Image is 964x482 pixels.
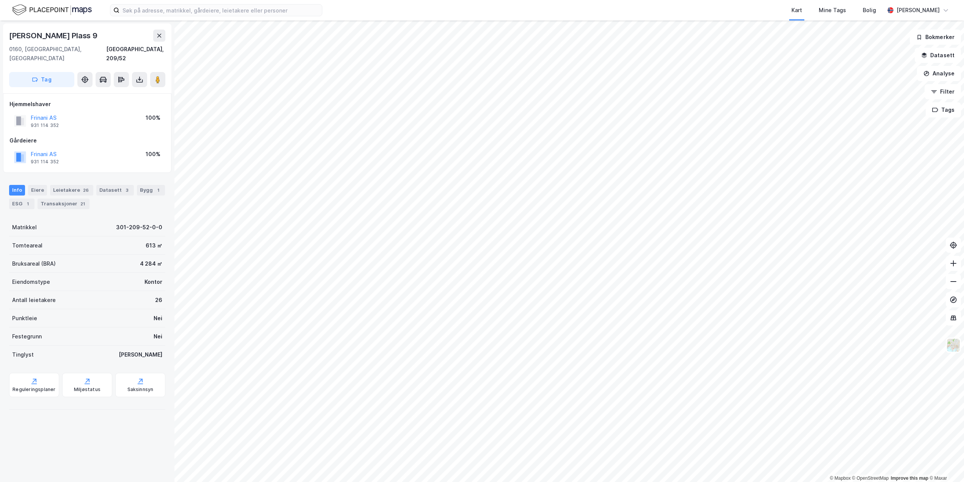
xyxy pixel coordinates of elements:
div: 100% [146,150,160,159]
div: Bolig [863,6,876,15]
img: Z [946,338,961,352]
div: Kontor [144,277,162,286]
div: [PERSON_NAME] [896,6,940,15]
div: Mine Tags [819,6,846,15]
div: Nei [154,332,162,341]
div: Eiendomstype [12,277,50,286]
div: Bruksareal (BRA) [12,259,56,268]
div: Eiere [28,185,47,196]
button: Filter [925,84,961,99]
div: 26 [155,296,162,305]
button: Tag [9,72,74,87]
div: Saksinnsyn [127,387,154,393]
div: Antall leietakere [12,296,56,305]
div: 1 [24,200,31,208]
a: OpenStreetMap [852,476,889,481]
div: [PERSON_NAME] [119,350,162,359]
button: Datasett [915,48,961,63]
div: Leietakere [50,185,93,196]
div: Tomteareal [12,241,42,250]
div: [GEOGRAPHIC_DATA], 209/52 [106,45,165,63]
img: logo.f888ab2527a4732fd821a326f86c7f29.svg [12,3,92,17]
button: Analyse [917,66,961,81]
div: 21 [79,200,86,208]
div: Miljøstatus [74,387,100,393]
div: Festegrunn [12,332,42,341]
div: Info [9,185,25,196]
div: Transaksjoner [38,199,89,209]
a: Mapbox [830,476,851,481]
div: ESG [9,199,35,209]
div: 613 ㎡ [146,241,162,250]
div: 100% [146,113,160,122]
div: Nei [154,314,162,323]
div: 931 114 352 [31,159,59,165]
div: Matrikkel [12,223,37,232]
a: Improve this map [891,476,928,481]
div: 301-209-52-0-0 [116,223,162,232]
div: Tinglyst [12,350,34,359]
div: 1 [154,186,162,194]
iframe: Chat Widget [926,446,964,482]
button: Bokmerker [910,30,961,45]
div: [PERSON_NAME] Plass 9 [9,30,99,42]
div: 931 114 352 [31,122,59,128]
div: 26 [82,186,90,194]
div: Reguleringsplaner [13,387,55,393]
div: Datasett [96,185,134,196]
div: 0160, [GEOGRAPHIC_DATA], [GEOGRAPHIC_DATA] [9,45,106,63]
button: Tags [926,102,961,117]
div: 4 284 ㎡ [140,259,162,268]
div: Punktleie [12,314,37,323]
div: Hjemmelshaver [9,100,165,109]
div: 3 [123,186,131,194]
input: Søk på adresse, matrikkel, gårdeiere, leietakere eller personer [119,5,322,16]
div: Bygg [137,185,165,196]
div: Kart [791,6,802,15]
div: Gårdeiere [9,136,165,145]
div: Kontrollprogram for chat [926,446,964,482]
